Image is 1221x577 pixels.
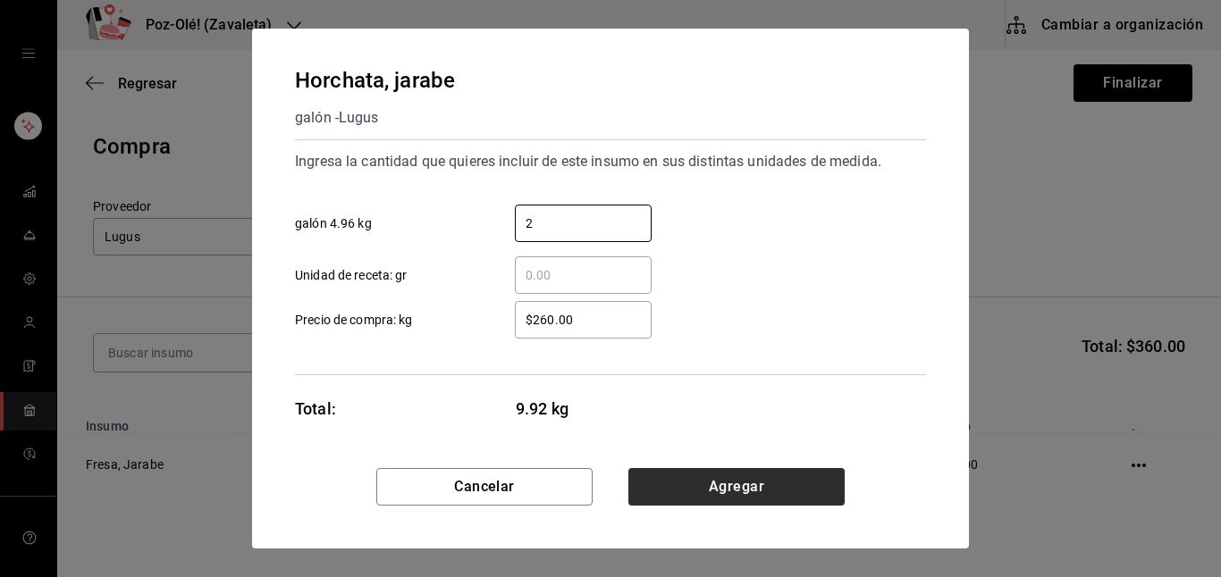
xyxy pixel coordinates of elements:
div: Total: [295,397,336,421]
span: Unidad de receta: gr [295,266,408,285]
span: 9.92 kg [516,397,653,421]
span: Precio de compra: kg [295,311,413,330]
button: Agregar [628,468,845,506]
button: Cancelar [376,468,593,506]
input: galón 4.96 kg [515,213,652,234]
div: galón - Lugus [295,104,455,132]
div: Ingresa la cantidad que quieres incluir de este insumo en sus distintas unidades de medida. [295,147,926,176]
input: Unidad de receta: gr [515,264,652,286]
input: Precio de compra: kg [515,309,652,330]
div: Horchata, jarabe [295,64,455,96]
span: galón 4.96 kg [295,214,372,233]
